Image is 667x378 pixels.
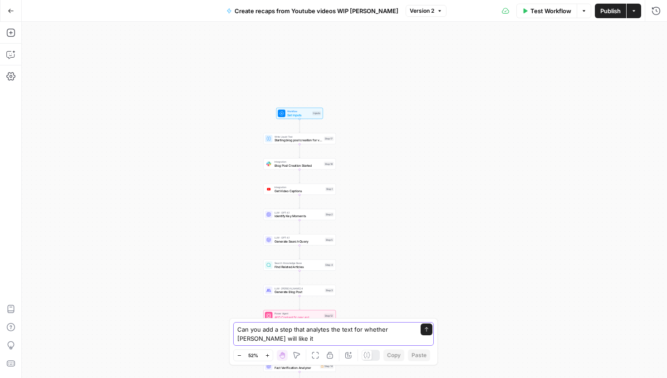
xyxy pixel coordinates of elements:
span: Set Inputs [287,113,310,117]
span: Paste [412,351,427,359]
g: Edge from step_17 to step_18 [299,144,300,158]
g: Edge from step_5 to step_4 [299,245,300,259]
div: LLM · GPT-4.1Identify Key MomentsStep 2 [263,209,336,220]
textarea: Can you add a step that analytes the text for whether [PERSON_NAME] will like it [237,325,412,343]
div: LLM · GPT-4.1Generate Search QueryStep 5 [263,234,336,245]
div: Step 14 [320,364,333,368]
span: Generate Search Query [275,239,323,244]
span: Search Knowledge Base [275,261,323,265]
span: Identify Key Moments [275,214,323,219]
button: Publish [595,4,626,18]
img: youtube-logo.webp [266,187,271,191]
div: Power AgentAEO Content ScorecardStep 12 [263,310,336,321]
span: 52% [248,352,258,359]
div: Inputs [312,111,321,115]
g: Edge from step_18 to step_1 [299,169,300,183]
button: Test Workflow [516,4,577,18]
g: Edge from step_4 to step_3 [299,271,300,284]
g: Edge from start to step_17 [299,119,300,133]
div: Step 2 [325,212,334,216]
div: Step 5 [325,238,334,242]
span: LLM · GPT-4.1 [275,210,323,214]
div: IntegrationGet Video CaptionsStep 1 [263,184,336,195]
button: Create recaps from Youtube videos WIP [PERSON_NAME] [221,4,404,18]
span: Publish [600,6,621,15]
span: AEO Content Scorecard [275,315,322,319]
button: Version 2 [406,5,446,17]
span: Create recaps from Youtube videos WIP [PERSON_NAME] [235,6,398,15]
span: LLM · GPT-4.1 [275,236,323,239]
span: Fact Verification Analyzer [275,366,318,370]
span: Starting blog post creation for video: {{ video_url }} *No action needed* - You'll be notified wh... [275,138,322,143]
div: Step 1 [325,187,334,191]
g: Edge from step_3 to step_12 [299,296,300,309]
span: Blog Post Creation Started [275,163,322,168]
span: Integration [275,185,324,189]
div: Step 12 [324,313,334,318]
span: Power Agent [275,312,322,315]
span: Find Related Articles [275,264,323,269]
span: Copy [387,351,401,359]
div: Step 3 [325,288,334,292]
g: Edge from step_1 to step_2 [299,195,300,209]
div: Write Liquid TextStarting blog post creation for video: {{ video_url }} *No action needed* - You'... [263,133,336,144]
span: Version 2 [410,7,434,15]
div: Search Knowledge BaseFind Related ArticlesStep 4 [263,259,336,271]
button: Paste [408,349,430,361]
div: Step 4 [324,263,333,267]
div: WorkflowSet InputsInputs [263,108,336,119]
img: Slack-mark-RGB.png [266,162,271,166]
span: Test Workflow [530,6,571,15]
span: LLM · [PERSON_NAME] 4 [275,286,323,290]
span: Integration [275,160,322,164]
div: LLM · [PERSON_NAME] 4Generate Blog PostStep 3 [263,285,336,296]
span: Generate Blog Post [275,290,323,294]
button: Copy [383,349,404,361]
span: Workflow [287,109,310,113]
span: Write Liquid Text [275,134,322,138]
span: Get Video Captions [275,189,324,193]
div: IntegrationBlog Post Creation StartedStep 18 [263,158,336,169]
div: LLM · GPT-4.1Fact Verification AnalyzerStep 14 [263,361,336,372]
div: Step 17 [324,136,334,140]
div: Step 18 [324,162,334,166]
g: Edge from step_2 to step_5 [299,220,300,234]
